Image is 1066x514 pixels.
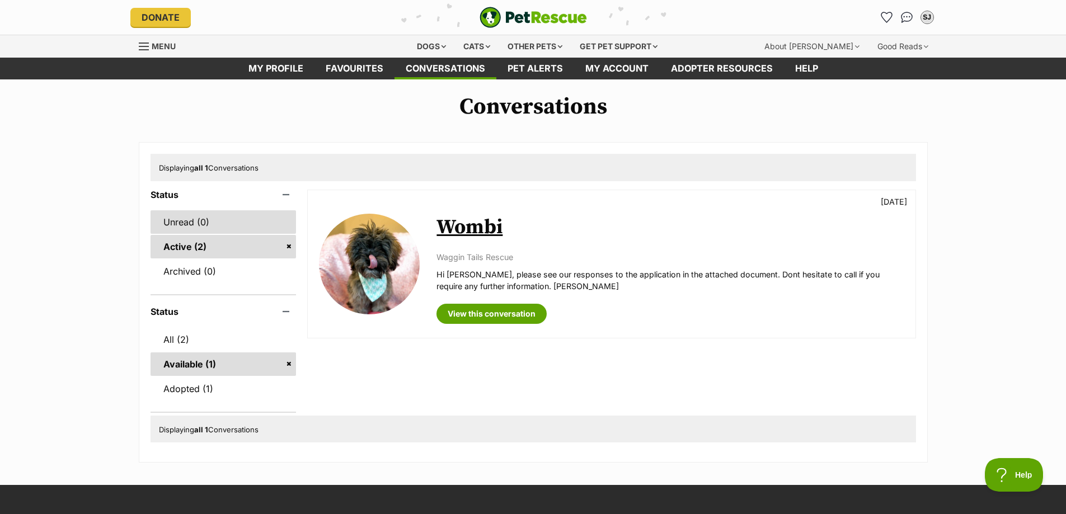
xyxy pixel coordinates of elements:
a: Active (2) [151,235,297,258]
a: View this conversation [436,304,547,324]
iframe: Help Scout Beacon - Open [985,458,1044,492]
a: conversations [395,58,496,79]
header: Status [151,190,297,200]
a: Menu [139,35,184,55]
strong: all 1 [194,163,208,172]
a: Archived (0) [151,260,297,283]
a: Unread (0) [151,210,297,234]
a: My account [574,58,660,79]
p: Waggin Tails Rescue [436,251,904,263]
div: Dogs [409,35,454,58]
a: PetRescue [480,7,587,28]
img: logo-e224e6f780fb5917bec1dbf3a21bbac754714ae5b6737aabdf751b685950b380.svg [480,7,587,28]
img: chat-41dd97257d64d25036548639549fe6c8038ab92f7586957e7f3b1b290dea8141.svg [901,12,913,23]
a: Donate [130,8,191,27]
div: About [PERSON_NAME] [757,35,867,58]
a: Favourites [314,58,395,79]
a: Adopter resources [660,58,784,79]
strong: all 1 [194,425,208,434]
p: [DATE] [881,196,907,208]
a: Favourites [878,8,896,26]
ul: Account quick links [878,8,936,26]
a: Conversations [898,8,916,26]
a: Pet alerts [496,58,574,79]
span: Displaying Conversations [159,163,259,172]
a: All (2) [151,328,297,351]
a: Available (1) [151,352,297,376]
header: Status [151,306,297,317]
a: Help [784,58,829,79]
div: Get pet support [572,35,665,58]
button: My account [918,8,936,26]
div: Good Reads [870,35,936,58]
a: My profile [237,58,314,79]
a: Adopted (1) [151,377,297,400]
span: Displaying Conversations [159,425,259,434]
p: Hi [PERSON_NAME], please see our responses to the application in the attached document. Dont hesi... [436,268,904,293]
div: Other pets [500,35,570,58]
div: SJ [922,12,933,23]
a: Wombi [436,215,503,240]
img: Wombi [319,214,420,314]
span: Menu [152,41,176,51]
div: Cats [455,35,498,58]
